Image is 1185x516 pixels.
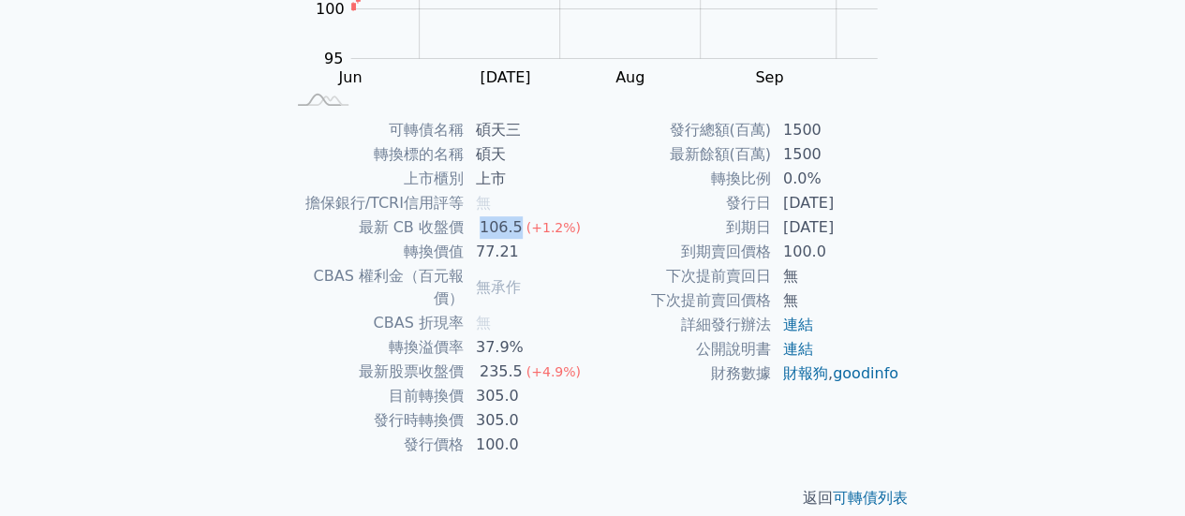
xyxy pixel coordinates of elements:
[772,142,900,167] td: 1500
[465,240,593,264] td: 77.21
[286,408,465,433] td: 發行時轉換價
[593,337,772,361] td: 公開說明書
[286,118,465,142] td: 可轉債名稱
[783,316,813,333] a: 連結
[593,288,772,313] td: 下次提前賣回價格
[772,191,900,215] td: [DATE]
[465,384,593,408] td: 305.0
[783,364,828,382] a: 財報狗
[286,240,465,264] td: 轉換價值
[286,360,465,384] td: 最新股票收盤價
[526,364,581,379] span: (+4.9%)
[286,142,465,167] td: 轉換標的名稱
[772,288,900,313] td: 無
[772,215,900,240] td: [DATE]
[286,215,465,240] td: 最新 CB 收盤價
[324,50,343,67] tspan: 95
[286,167,465,191] td: 上市櫃別
[615,68,644,86] tspan: Aug
[772,361,900,386] td: ,
[593,215,772,240] td: 到期日
[476,278,521,296] span: 無承作
[286,191,465,215] td: 擔保銀行/TCRI信用評等
[286,264,465,311] td: CBAS 權利金（百元報價）
[593,313,772,337] td: 詳細發行辦法
[833,364,898,382] a: goodinfo
[593,167,772,191] td: 轉換比例
[593,191,772,215] td: 發行日
[593,142,772,167] td: 最新餘額(百萬)
[783,340,813,358] a: 連結
[476,194,491,212] span: 無
[465,142,593,167] td: 碩天
[593,240,772,264] td: 到期賣回價格
[526,220,581,235] span: (+1.2%)
[465,118,593,142] td: 碩天三
[338,68,363,86] tspan: Jun
[263,487,923,509] p: 返回
[772,118,900,142] td: 1500
[833,489,908,507] a: 可轉債列表
[593,118,772,142] td: 發行總額(百萬)
[286,335,465,360] td: 轉換溢價率
[286,384,465,408] td: 目前轉換價
[476,361,526,383] div: 235.5
[772,240,900,264] td: 100.0
[286,433,465,457] td: 發行價格
[465,408,593,433] td: 305.0
[755,68,783,86] tspan: Sep
[593,264,772,288] td: 下次提前賣回日
[286,311,465,335] td: CBAS 折現率
[476,216,526,239] div: 106.5
[465,433,593,457] td: 100.0
[476,314,491,332] span: 無
[772,167,900,191] td: 0.0%
[772,264,900,288] td: 無
[465,335,593,360] td: 37.9%
[465,167,593,191] td: 上市
[593,361,772,386] td: 財務數據
[480,68,530,86] tspan: [DATE]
